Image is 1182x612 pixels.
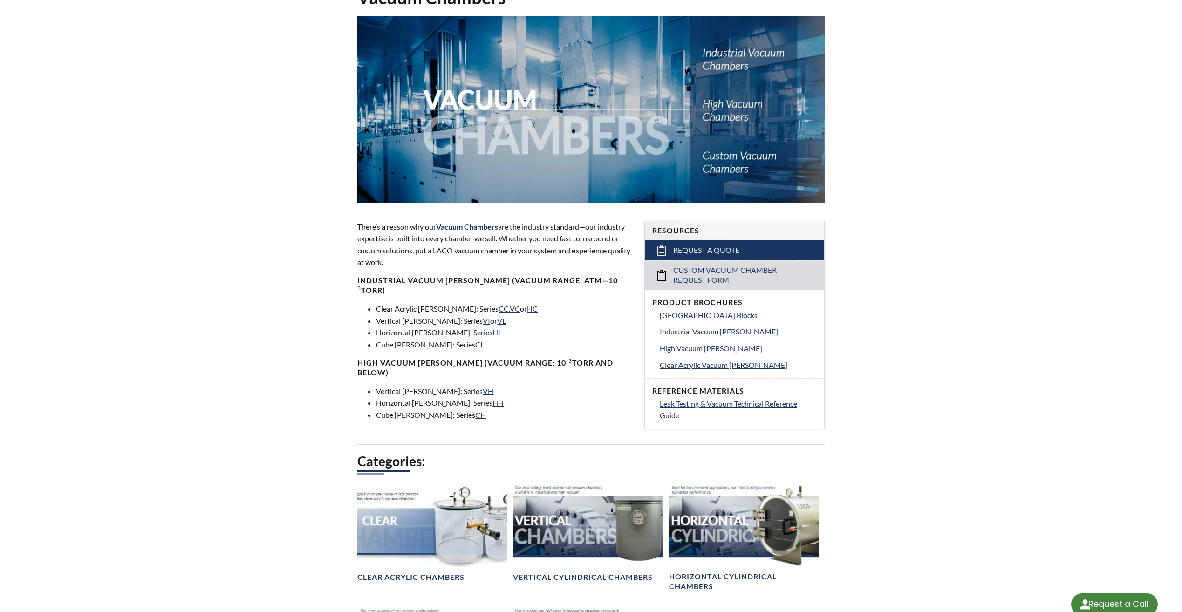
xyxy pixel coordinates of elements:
[673,245,739,255] span: Request a Quote
[357,453,824,470] h2: Categories:
[669,572,819,592] h4: Horizontal Cylindrical Chambers
[357,221,633,268] p: There’s a reason why our are the industry standard—our industry expertise is built into every cha...
[376,315,633,327] li: Vertical [PERSON_NAME]: Series or
[669,483,819,592] a: Horizontal Cylindrical headerHorizontal Cylindrical Chambers
[376,385,633,397] li: Vertical [PERSON_NAME]: Series
[660,327,778,336] span: Industrial Vacuum [PERSON_NAME]
[660,326,817,338] a: Industrial Vacuum [PERSON_NAME]
[513,483,663,582] a: Vertical Vacuum Chambers headerVertical Cylindrical Chambers
[566,357,572,364] sup: -3
[652,226,817,236] h4: Resources
[660,359,817,371] a: Clear Acrylic Vacuum [PERSON_NAME]
[660,399,797,420] span: Leak Testing & Vacuum Technical Reference Guide
[357,276,633,295] h4: Industrial Vacuum [PERSON_NAME] (vacuum range: atm—10 Torr)
[660,398,817,422] a: Leak Testing & Vacuum Technical Reference Guide
[660,309,817,321] a: [GEOGRAPHIC_DATA] Blocks
[645,260,824,290] a: Custom Vacuum Chamber Request Form
[527,304,538,313] a: HC
[483,316,490,325] a: VI
[357,483,507,582] a: Clear Chambers headerClear Acrylic Chambers
[376,397,633,409] li: Horizontal [PERSON_NAME]: Series
[357,16,824,203] img: Vacuum Chambers
[660,342,817,354] a: High Vacuum [PERSON_NAME]
[1078,597,1093,612] img: round button
[357,358,633,378] h4: High Vacuum [PERSON_NAME] (Vacuum range: 10 Torr and below)
[475,410,486,419] a: CH
[652,386,817,396] h4: Reference Materials
[492,328,500,337] a: HI
[510,304,520,313] a: VC
[376,409,633,421] li: Cube [PERSON_NAME]: Series
[660,344,762,353] span: High Vacuum [PERSON_NAME]
[475,340,483,349] a: CI
[645,240,824,260] a: Request a Quote
[357,572,465,582] h4: Clear Acrylic Chambers
[660,311,758,320] span: [GEOGRAPHIC_DATA] Blocks
[660,360,787,369] span: Clear Acrylic Vacuum [PERSON_NAME]
[376,303,633,315] li: Clear Acrylic [PERSON_NAME]: Series , or
[436,222,498,231] span: Vacuum Chambers
[652,298,817,307] h4: Product Brochures
[483,387,493,395] a: VH
[499,304,509,313] a: CC
[673,265,799,285] span: Custom Vacuum Chamber Request Form
[376,326,633,339] li: Horizontal [PERSON_NAME]: Series
[376,339,633,351] li: Cube [PERSON_NAME]: Series
[492,398,504,407] a: HH
[497,316,506,325] a: VL
[513,572,653,582] h4: Vertical Cylindrical Chambers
